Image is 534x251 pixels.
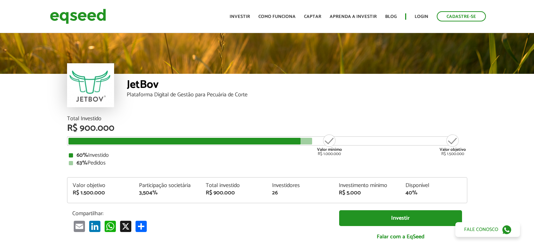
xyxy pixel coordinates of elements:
[72,210,329,217] p: Compartilhar:
[73,190,129,196] div: R$ 1.500.000
[317,146,342,153] strong: Valor mínimo
[88,220,102,232] a: LinkedIn
[127,92,467,98] div: Plataforma Digital de Gestão para Pecuária de Corte
[258,14,296,19] a: Como funciona
[134,220,148,232] a: Compartilhar
[406,183,462,188] div: Disponível
[69,160,466,166] div: Pedidos
[69,153,466,158] div: Investido
[77,150,88,160] strong: 60%
[119,220,133,232] a: X
[67,124,467,133] div: R$ 900.000
[206,183,262,188] div: Total investido
[440,146,466,153] strong: Valor objetivo
[455,222,520,237] a: Fale conosco
[440,134,466,156] div: R$ 1.500.000
[437,11,486,21] a: Cadastre-se
[406,190,462,196] div: 40%
[385,14,397,19] a: Blog
[206,190,262,196] div: R$ 900.000
[415,14,428,19] a: Login
[103,220,117,232] a: WhatsApp
[304,14,321,19] a: Captar
[339,190,395,196] div: R$ 5.000
[73,183,129,188] div: Valor objetivo
[50,7,106,26] img: EqSeed
[272,183,328,188] div: Investidores
[339,230,462,244] a: Falar com a EqSeed
[72,220,86,232] a: Email
[139,183,195,188] div: Participação societária
[316,134,343,156] div: R$ 1.000.000
[330,14,377,19] a: Aprenda a investir
[139,190,195,196] div: 3,504%
[230,14,250,19] a: Investir
[272,190,328,196] div: 26
[67,116,467,122] div: Total Investido
[339,210,462,226] a: Investir
[127,79,467,92] div: JetBov
[339,183,395,188] div: Investimento mínimo
[77,158,87,168] strong: 63%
